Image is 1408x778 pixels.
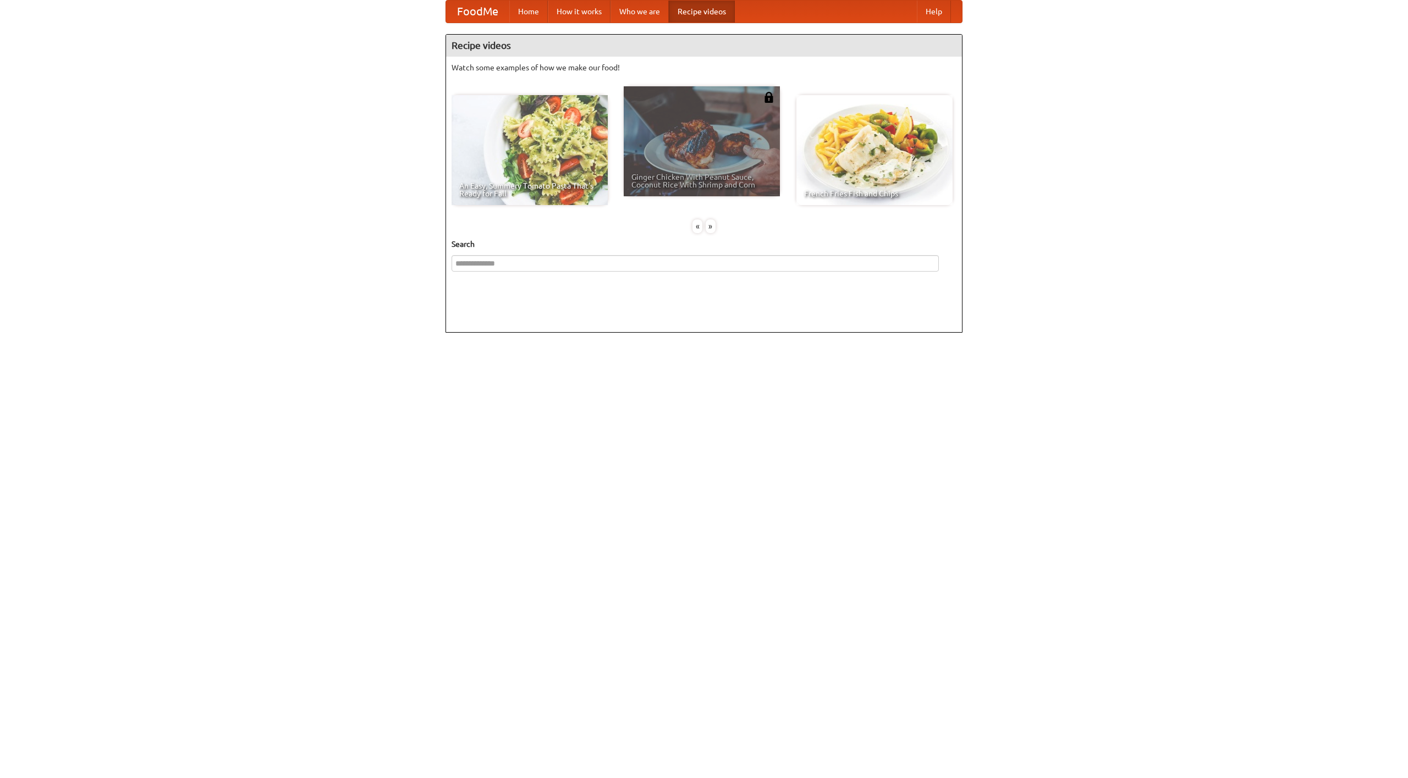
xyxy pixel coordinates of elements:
[548,1,610,23] a: How it works
[796,95,953,205] a: French Fries Fish and Chips
[452,62,956,73] p: Watch some examples of how we make our food!
[763,92,774,103] img: 483408.png
[692,219,702,233] div: «
[446,35,962,57] h4: Recipe videos
[706,219,716,233] div: »
[917,1,951,23] a: Help
[452,239,956,250] h5: Search
[446,1,509,23] a: FoodMe
[610,1,669,23] a: Who we are
[459,182,600,197] span: An Easy, Summery Tomato Pasta That's Ready for Fall
[669,1,735,23] a: Recipe videos
[509,1,548,23] a: Home
[452,95,608,205] a: An Easy, Summery Tomato Pasta That's Ready for Fall
[804,190,945,197] span: French Fries Fish and Chips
